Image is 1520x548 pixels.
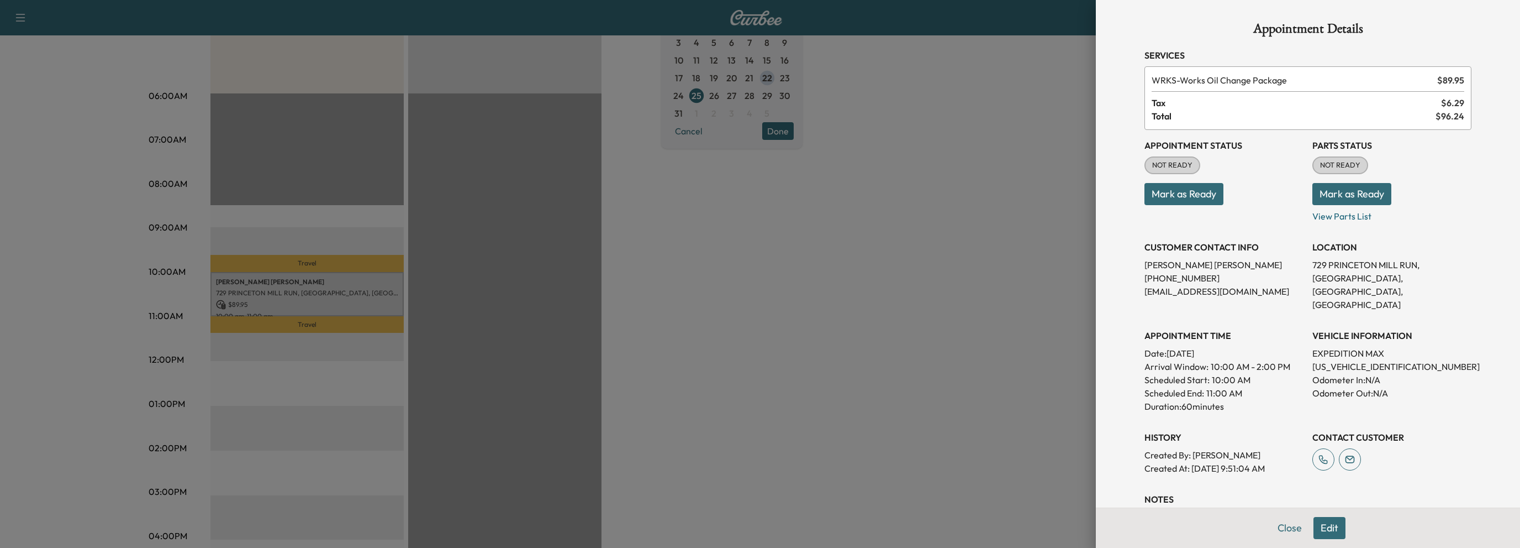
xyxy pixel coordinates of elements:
span: NOT READY [1146,160,1199,171]
span: NOT READY [1313,160,1367,171]
button: Edit [1313,517,1345,539]
h3: History [1144,431,1303,444]
span: $ 89.95 [1437,74,1464,87]
h3: CONTACT CUSTOMER [1312,431,1471,444]
span: 10:00 AM - 2:00 PM [1211,360,1290,373]
h3: VEHICLE INFORMATION [1312,329,1471,342]
h3: CUSTOMER CONTACT INFO [1144,241,1303,254]
h3: NOTES [1144,493,1471,506]
p: [PERSON_NAME] [PERSON_NAME] [1144,258,1303,272]
p: View Parts List [1312,205,1471,223]
h3: Parts Status [1312,139,1471,152]
button: Mark as Ready [1312,183,1391,205]
p: EXPEDITION MAX [1312,347,1471,360]
p: Date: [DATE] [1144,347,1303,360]
p: Created At : [DATE] 9:51:04 AM [1144,462,1303,475]
p: Duration: 60 minutes [1144,400,1303,413]
p: Scheduled Start: [1144,373,1210,387]
p: 729 PRINCETON MILL RUN, [GEOGRAPHIC_DATA], [GEOGRAPHIC_DATA], [GEOGRAPHIC_DATA] [1312,258,1471,311]
h3: APPOINTMENT TIME [1144,329,1303,342]
h3: Services [1144,49,1471,62]
p: Odometer In: N/A [1312,373,1471,387]
p: [US_VEHICLE_IDENTIFICATION_NUMBER] [1312,360,1471,373]
p: Odometer Out: N/A [1312,387,1471,400]
p: 11:00 AM [1206,387,1242,400]
h1: Appointment Details [1144,22,1471,40]
span: Tax [1152,96,1441,109]
span: $ 6.29 [1441,96,1464,109]
p: Scheduled End: [1144,387,1204,400]
button: Close [1270,517,1309,539]
p: 10:00 AM [1212,373,1250,387]
span: Works Oil Change Package [1152,74,1433,87]
p: [EMAIL_ADDRESS][DOMAIN_NAME] [1144,285,1303,298]
p: Arrival Window: [1144,360,1303,373]
span: $ 96.24 [1435,109,1464,123]
p: Created By : [PERSON_NAME] [1144,448,1303,462]
span: Total [1152,109,1435,123]
p: [PHONE_NUMBER] [1144,272,1303,285]
h3: Appointment Status [1144,139,1303,152]
h3: LOCATION [1312,241,1471,254]
button: Mark as Ready [1144,183,1223,205]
